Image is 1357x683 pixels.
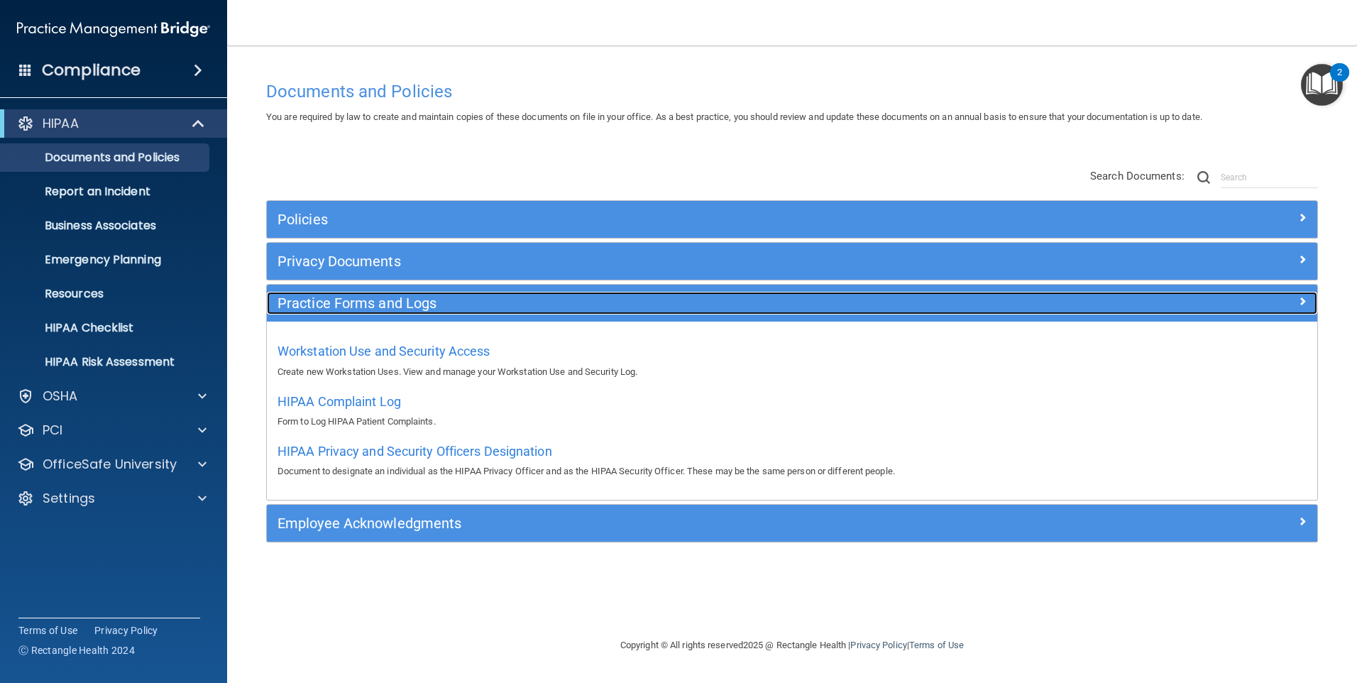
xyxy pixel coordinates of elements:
[278,398,401,408] a: HIPAA Complaint Log
[278,292,1307,315] a: Practice Forms and Logs
[278,394,401,409] span: HIPAA Complaint Log
[278,344,490,359] span: Workstation Use and Security Access
[9,219,203,233] p: Business Associates
[18,623,77,638] a: Terms of Use
[266,82,1318,101] h4: Documents and Policies
[9,355,203,369] p: HIPAA Risk Assessment
[278,413,1307,430] p: Form to Log HIPAA Patient Complaints.
[266,111,1202,122] span: You are required by law to create and maintain copies of these documents on file in your office. ...
[278,212,1044,227] h5: Policies
[9,287,203,301] p: Resources
[278,515,1044,531] h5: Employee Acknowledgments
[533,623,1051,668] div: Copyright © All rights reserved 2025 @ Rectangle Health | |
[278,253,1044,269] h5: Privacy Documents
[43,115,79,132] p: HIPAA
[1301,64,1343,106] button: Open Resource Center, 2 new notifications
[1111,582,1340,639] iframe: Drift Widget Chat Controller
[17,456,207,473] a: OfficeSafe University
[1197,171,1210,184] img: ic-search.3b580494.png
[278,347,490,358] a: Workstation Use and Security Access
[278,295,1044,311] h5: Practice Forms and Logs
[17,115,206,132] a: HIPAA
[17,388,207,405] a: OSHA
[278,444,552,459] span: HIPAA Privacy and Security Officers Designation
[278,447,552,458] a: HIPAA Privacy and Security Officers Designation
[850,640,906,650] a: Privacy Policy
[909,640,964,650] a: Terms of Use
[18,643,135,657] span: Ⓒ Rectangle Health 2024
[9,151,203,165] p: Documents and Policies
[278,512,1307,535] a: Employee Acknowledgments
[278,208,1307,231] a: Policies
[43,456,177,473] p: OfficeSafe University
[42,60,141,80] h4: Compliance
[94,623,158,638] a: Privacy Policy
[278,250,1307,273] a: Privacy Documents
[43,422,62,439] p: PCI
[43,490,95,507] p: Settings
[17,422,207,439] a: PCI
[278,364,1307,381] p: Create new Workstation Uses. View and manage your Workstation Use and Security Log.
[1090,170,1185,182] span: Search Documents:
[9,253,203,267] p: Emergency Planning
[9,185,203,199] p: Report an Incident
[17,15,210,43] img: PMB logo
[43,388,78,405] p: OSHA
[278,463,1307,480] p: Document to designate an individual as the HIPAA Privacy Officer and as the HIPAA Security Office...
[9,321,203,335] p: HIPAA Checklist
[1221,167,1318,188] input: Search
[1337,72,1342,91] div: 2
[17,490,207,507] a: Settings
